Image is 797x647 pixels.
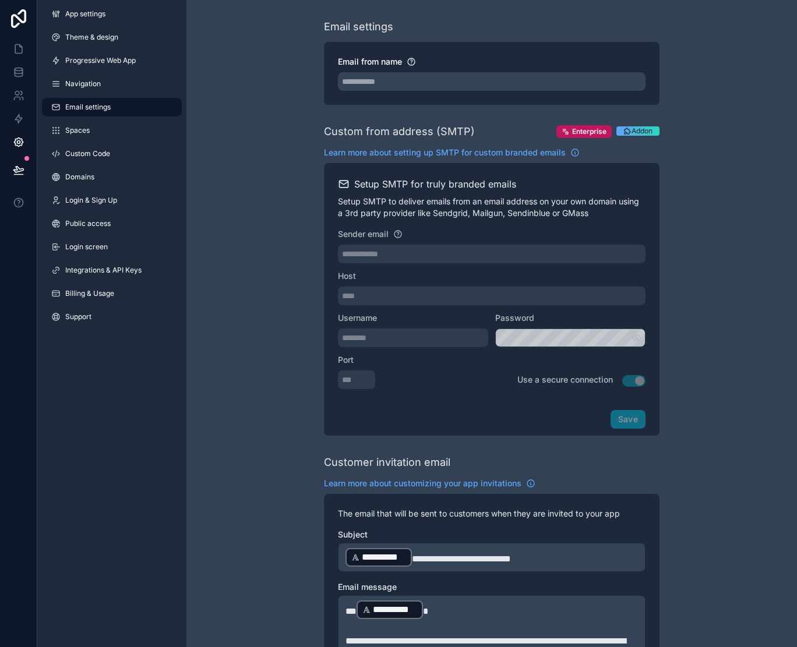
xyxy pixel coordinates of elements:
[65,242,108,252] span: Login screen
[616,125,660,139] a: Addon
[338,229,389,239] span: Sender email
[42,168,182,186] a: Domains
[42,98,182,116] a: Email settings
[65,172,94,182] span: Domains
[42,28,182,47] a: Theme & design
[324,478,535,489] a: Learn more about customizing your app invitations
[42,51,182,70] a: Progressive Web App
[65,312,91,321] span: Support
[65,9,105,19] span: App settings
[338,56,402,66] span: Email from name
[632,126,653,136] span: Addon
[42,191,182,210] a: Login & Sign Up
[65,56,136,65] span: Progressive Web App
[42,5,182,23] a: App settings
[324,147,580,158] a: Learn more about setting up SMTP for custom branded emails
[354,177,516,191] h2: Setup SMTP for truly branded emails
[338,355,354,365] span: Port
[42,214,182,233] a: Public access
[338,508,646,519] p: The email that will be sent to customers when they are invited to your app
[324,19,393,35] div: Email settings
[65,196,117,205] span: Login & Sign Up
[65,79,101,89] span: Navigation
[42,261,182,280] a: Integrations & API Keys
[65,289,114,298] span: Billing & Usage
[324,123,475,140] div: Custom from address (SMTP)
[338,313,377,323] span: Username
[65,102,111,112] span: Email settings
[517,374,613,384] span: Use a secure connection
[338,582,397,592] span: Email message
[42,144,182,163] a: Custom Code
[324,147,566,158] span: Learn more about setting up SMTP for custom branded emails
[572,127,606,136] span: Enterprise
[65,219,111,228] span: Public access
[42,284,182,303] a: Billing & Usage
[324,454,450,471] div: Customer invitation email
[65,149,110,158] span: Custom Code
[42,307,182,326] a: Support
[42,121,182,140] a: Spaces
[495,313,534,323] span: Password
[65,266,142,275] span: Integrations & API Keys
[65,33,118,42] span: Theme & design
[338,271,356,281] span: Host
[338,529,368,539] span: Subject
[338,196,646,219] p: Setup SMTP to deliver emails from an email address on your own domain using a 3rd party provider ...
[65,126,90,135] span: Spaces
[42,238,182,256] a: Login screen
[42,75,182,93] a: Navigation
[324,478,521,489] span: Learn more about customizing your app invitations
